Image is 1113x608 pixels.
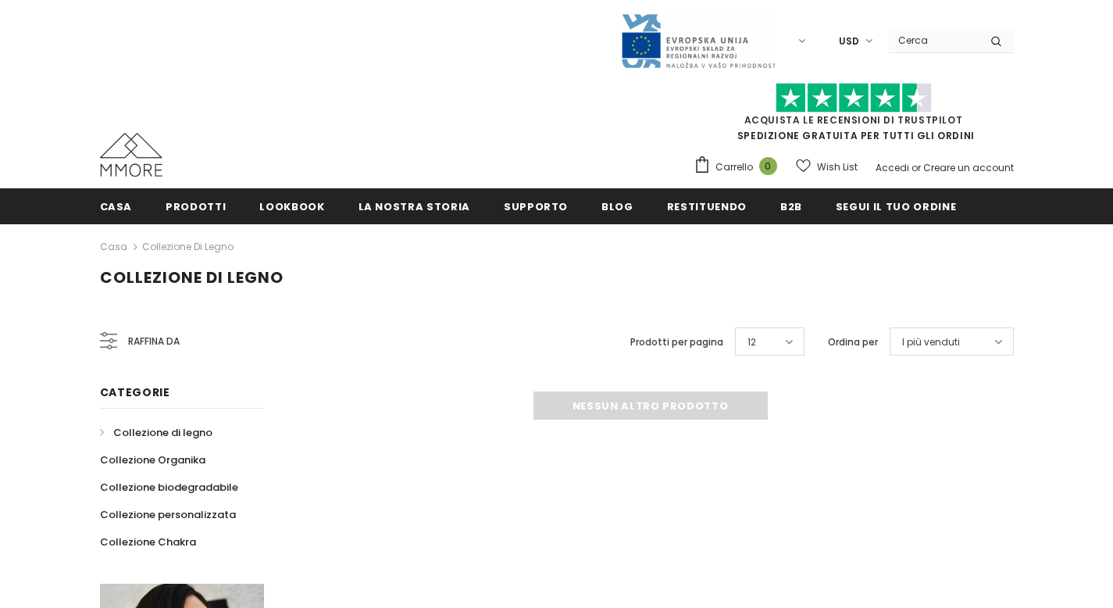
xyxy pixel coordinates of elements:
[902,334,960,350] span: I più venduti
[128,333,180,350] span: Raffina da
[100,474,238,501] a: Collezione biodegradabile
[667,199,747,214] span: Restituendo
[142,240,234,253] a: Collezione di legno
[747,334,756,350] span: 12
[828,334,878,350] label: Ordina per
[166,188,226,224] a: Prodotti
[694,156,785,179] a: Carrello 0
[776,83,932,113] img: Fidati di Pilot Stars
[620,34,776,47] a: Javni Razpis
[100,238,127,256] a: Casa
[504,188,568,224] a: supporto
[100,528,196,556] a: Collezione Chakra
[876,161,909,174] a: Accedi
[620,13,776,70] img: Javni Razpis
[715,159,753,175] span: Carrello
[780,188,802,224] a: B2B
[759,157,777,175] span: 0
[601,188,633,224] a: Blog
[100,188,133,224] a: Casa
[100,507,236,522] span: Collezione personalizzata
[694,90,1014,142] span: SPEDIZIONE GRATUITA PER TUTTI GLI ORDINI
[923,161,1014,174] a: Creare un account
[100,446,205,474] a: Collezione Organika
[100,419,212,446] a: Collezione di legno
[817,159,858,175] span: Wish List
[100,199,133,214] span: Casa
[836,188,956,224] a: Segui il tuo ordine
[780,199,802,214] span: B2B
[100,452,205,467] span: Collezione Organika
[836,199,956,214] span: Segui il tuo ordine
[359,188,470,224] a: La nostra storia
[259,199,324,214] span: Lookbook
[796,153,858,181] a: Wish List
[504,199,568,214] span: supporto
[667,188,747,224] a: Restituendo
[100,266,284,288] span: Collezione di legno
[100,480,238,495] span: Collezione biodegradabile
[100,501,236,528] a: Collezione personalizzata
[889,29,979,52] input: Search Site
[601,199,633,214] span: Blog
[630,334,723,350] label: Prodotti per pagina
[166,199,226,214] span: Prodotti
[100,384,170,400] span: Categorie
[839,34,859,49] span: USD
[744,113,963,127] a: Acquista le recensioni di TrustPilot
[100,535,196,549] span: Collezione Chakra
[113,425,212,440] span: Collezione di legno
[259,188,324,224] a: Lookbook
[911,161,921,174] span: or
[359,199,470,214] span: La nostra storia
[100,133,162,177] img: Casi MMORE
